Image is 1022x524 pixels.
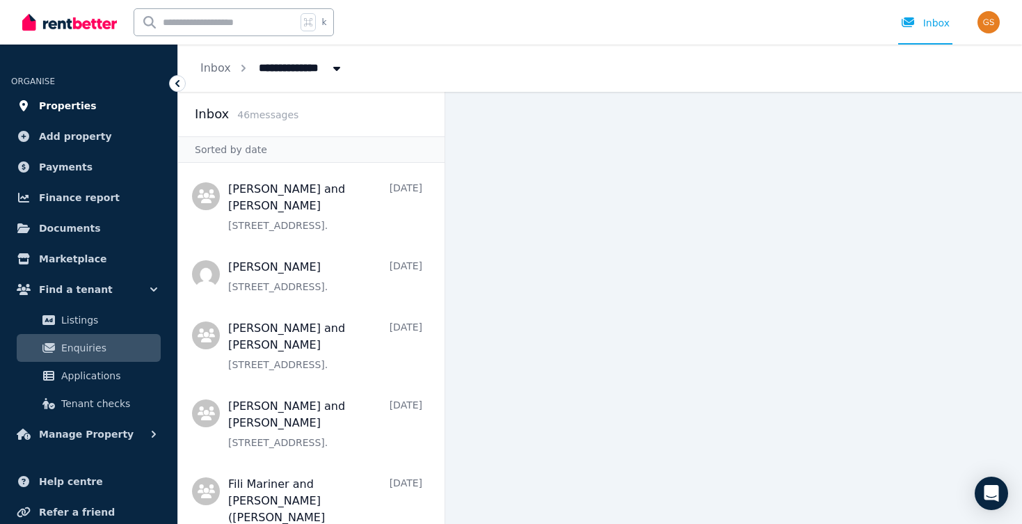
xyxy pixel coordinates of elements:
a: [PERSON_NAME] and [PERSON_NAME][DATE][STREET_ADDRESS]. [228,320,422,372]
span: k [321,17,326,28]
span: Enquiries [61,340,155,356]
a: Enquiries [17,334,161,362]
a: Add property [11,122,166,150]
a: Help centre [11,468,166,495]
span: Manage Property [39,426,134,443]
div: Sorted by date [178,136,445,163]
span: Listings [61,312,155,328]
img: Stanyer Family Super Pty Ltd ATF Stanyer Family Super [977,11,1000,33]
a: Applications [17,362,161,390]
a: [PERSON_NAME][DATE][STREET_ADDRESS]. [228,259,422,294]
span: 46 message s [237,109,298,120]
div: Inbox [901,16,950,30]
span: Tenant checks [61,395,155,412]
span: Properties [39,97,97,114]
span: Finance report [39,189,120,206]
a: Documents [11,214,166,242]
h2: Inbox [195,104,229,124]
button: Find a tenant [11,276,166,303]
span: Find a tenant [39,281,113,298]
div: Open Intercom Messenger [975,477,1008,510]
span: Documents [39,220,101,237]
a: Marketplace [11,245,166,273]
nav: Breadcrumb [178,45,366,92]
span: Add property [39,128,112,145]
span: Applications [61,367,155,384]
a: Inbox [200,61,231,74]
span: Help centre [39,473,103,490]
span: Refer a friend [39,504,115,521]
a: Properties [11,92,166,120]
nav: Message list [178,163,445,524]
a: Listings [17,306,161,334]
button: Manage Property [11,420,166,448]
a: [PERSON_NAME] and [PERSON_NAME][DATE][STREET_ADDRESS]. [228,398,422,450]
span: ORGANISE [11,77,55,86]
img: RentBetter [22,12,117,33]
a: [PERSON_NAME] and [PERSON_NAME][DATE][STREET_ADDRESS]. [228,181,422,232]
a: Tenant checks [17,390,161,418]
span: Marketplace [39,251,106,267]
a: Finance report [11,184,166,212]
span: Payments [39,159,93,175]
a: Payments [11,153,166,181]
